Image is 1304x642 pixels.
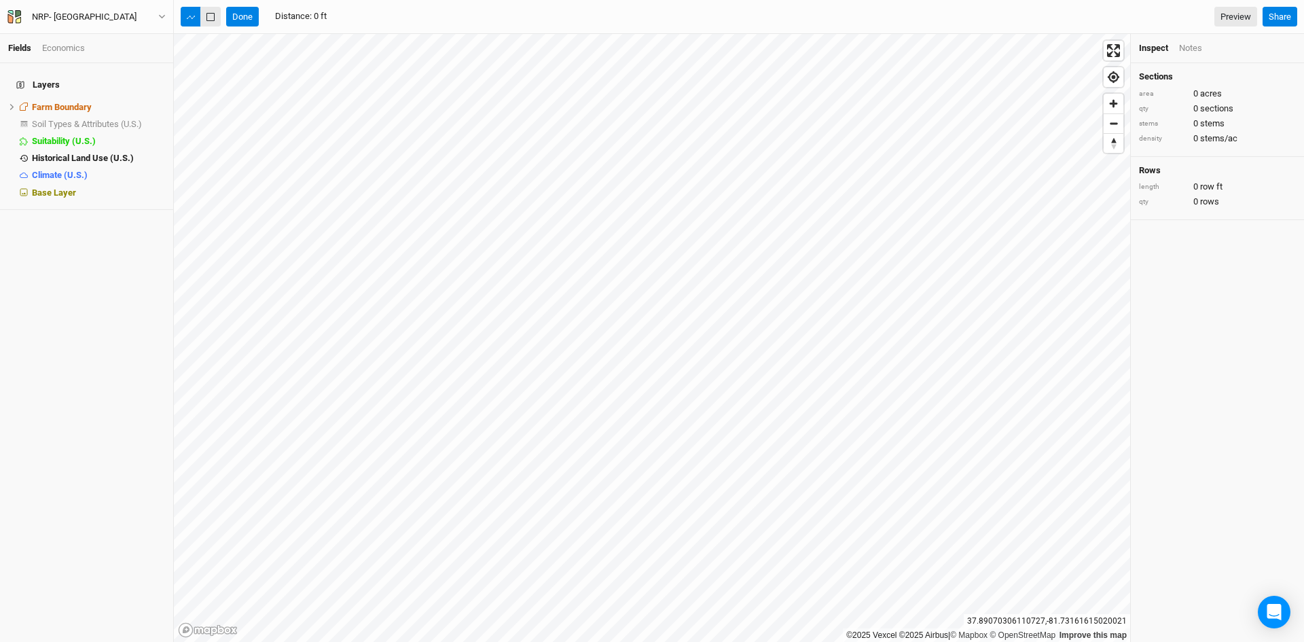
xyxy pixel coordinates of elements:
[1139,89,1187,99] div: area
[1139,42,1168,54] div: Inspect
[1139,71,1296,82] h4: Sections
[1139,182,1187,192] div: length
[1200,103,1233,115] span: sections
[1200,132,1237,145] span: stems/ac
[32,102,92,112] span: Farm Boundary
[32,10,137,24] div: NRP- Phase 2 Colony Bay
[32,153,165,164] div: Historical Land Use (U.S.)
[950,630,988,640] a: Mapbox
[1104,113,1123,133] button: Zoom out
[1200,118,1225,130] span: stems
[42,42,85,54] div: Economics
[1200,196,1219,208] span: rows
[174,34,1130,642] canvas: Map
[7,10,166,24] button: NRP- [GEOGRAPHIC_DATA]
[275,10,327,22] div: Distance : 0 ft
[846,628,1127,642] div: |
[1214,7,1257,27] a: Preview
[1139,197,1187,207] div: qty
[178,622,238,638] a: Mapbox logo
[32,153,134,163] span: Historical Land Use (U.S.)
[8,71,165,99] h4: Layers
[1139,196,1296,208] div: 0
[32,119,165,130] div: Soil Types & Attributes (U.S.)
[226,7,259,27] button: Done
[1179,42,1202,54] div: Notes
[32,136,96,146] span: Suitability (U.S.)
[1258,596,1290,628] div: Open Intercom Messenger
[32,170,165,181] div: Climate (U.S.)
[1139,165,1296,176] h4: Rows
[1104,134,1123,153] span: Reset bearing to north
[1139,181,1296,193] div: 0
[1139,119,1187,129] div: stems
[32,170,88,180] span: Climate (U.S.)
[964,614,1130,628] div: 37.89070306110727 , -81.73161615020021
[1104,67,1123,87] button: Find my location
[846,630,896,640] a: ©2025 Vexcel
[1263,7,1297,27] button: Share
[8,43,31,53] a: Fields
[1139,104,1187,114] div: qty
[1104,94,1123,113] button: Zoom in
[181,7,201,27] button: Shortcut: 1
[1139,103,1296,115] div: 0
[32,188,165,198] div: Base Layer
[1139,134,1187,144] div: density
[1104,41,1123,60] button: Enter fullscreen
[1200,181,1222,193] span: row ft
[899,630,948,640] a: ©2025 Airbus
[32,10,137,24] div: NRP- [GEOGRAPHIC_DATA]
[32,119,142,129] span: Soil Types & Attributes (U.S.)
[1139,88,1296,100] div: 0
[1200,88,1222,100] span: acres
[990,630,1055,640] a: OpenStreetMap
[1139,132,1296,145] div: 0
[1104,114,1123,133] span: Zoom out
[1139,118,1296,130] div: 0
[200,7,221,27] button: Shortcut: 2
[32,102,165,113] div: Farm Boundary
[1059,630,1127,640] a: Improve this map
[1104,133,1123,153] button: Reset bearing to north
[32,188,76,198] span: Base Layer
[32,136,165,147] div: Suitability (U.S.)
